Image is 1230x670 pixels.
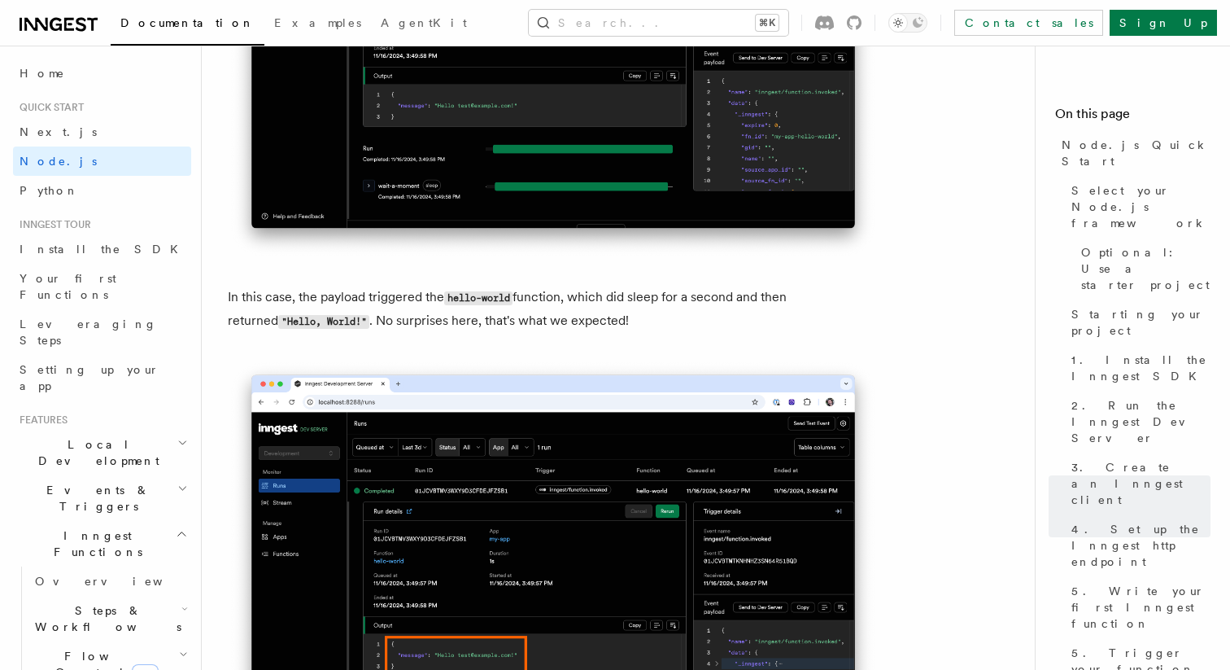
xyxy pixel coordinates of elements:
[20,272,116,301] span: Your first Functions
[13,482,177,515] span: Events & Triggers
[20,125,97,138] span: Next.js
[13,430,191,475] button: Local Development
[28,596,191,642] button: Steps & Workflows
[13,218,91,231] span: Inngest tour
[13,528,176,560] span: Inngest Functions
[13,414,68,427] span: Features
[1071,459,1210,508] span: 3. Create an Inngest client
[13,101,84,114] span: Quick start
[1065,576,1210,638] a: 5. Write your first Inngest function
[1071,521,1210,570] span: 4. Set up the Inngest http endpoint
[1065,176,1210,238] a: Select your Node.js framework
[35,575,203,588] span: Overview
[954,10,1103,36] a: Contact sales
[1065,391,1210,453] a: 2. Run the Inngest Dev Server
[13,264,191,309] a: Your first Functions
[1081,244,1210,293] span: Optional: Use a starter project
[381,16,467,29] span: AgentKit
[13,59,191,88] a: Home
[13,309,191,355] a: Leveraging Steps
[1065,453,1210,515] a: 3. Create an Inngest client
[444,291,512,305] code: hello-world
[1075,238,1210,300] a: Optional: Use a starter project
[888,13,927,33] button: Toggle dark mode
[228,286,879,333] p: In this case, the payload triggered the function, which did sleep for a second and then returned ...
[1065,515,1210,576] a: 4. Set up the Inngest http endpoint
[20,155,97,168] span: Node.js
[13,436,177,469] span: Local Development
[1055,104,1210,130] h4: On this page
[13,521,191,567] button: Inngest Functions
[529,10,788,36] button: Search...⌘K
[371,5,477,44] a: AgentKit
[274,16,361,29] span: Examples
[28,567,191,596] a: Overview
[1065,300,1210,345] a: Starting your project
[1071,182,1210,231] span: Select your Node.js framework
[20,184,79,197] span: Python
[1062,137,1210,169] span: Node.js Quick Start
[756,15,779,31] kbd: ⌘K
[20,317,157,347] span: Leveraging Steps
[1055,130,1210,176] a: Node.js Quick Start
[13,475,191,521] button: Events & Triggers
[13,147,191,176] a: Node.js
[111,5,264,46] a: Documentation
[1065,345,1210,391] a: 1. Install the Inngest SDK
[1071,352,1210,384] span: 1. Install the Inngest SDK
[28,602,181,635] span: Steps & Workflows
[278,315,369,329] code: "Hello, World!"
[13,117,191,147] a: Next.js
[13,176,191,205] a: Python
[20,363,159,392] span: Setting up your app
[120,16,255,29] span: Documentation
[1071,583,1210,632] span: 5. Write your first Inngest function
[20,243,188,256] span: Install the SDK
[1071,306,1210,339] span: Starting your project
[13,355,191,401] a: Setting up your app
[1110,10,1217,36] a: Sign Up
[20,65,65,81] span: Home
[264,5,371,44] a: Examples
[13,234,191,264] a: Install the SDK
[1071,397,1210,446] span: 2. Run the Inngest Dev Server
